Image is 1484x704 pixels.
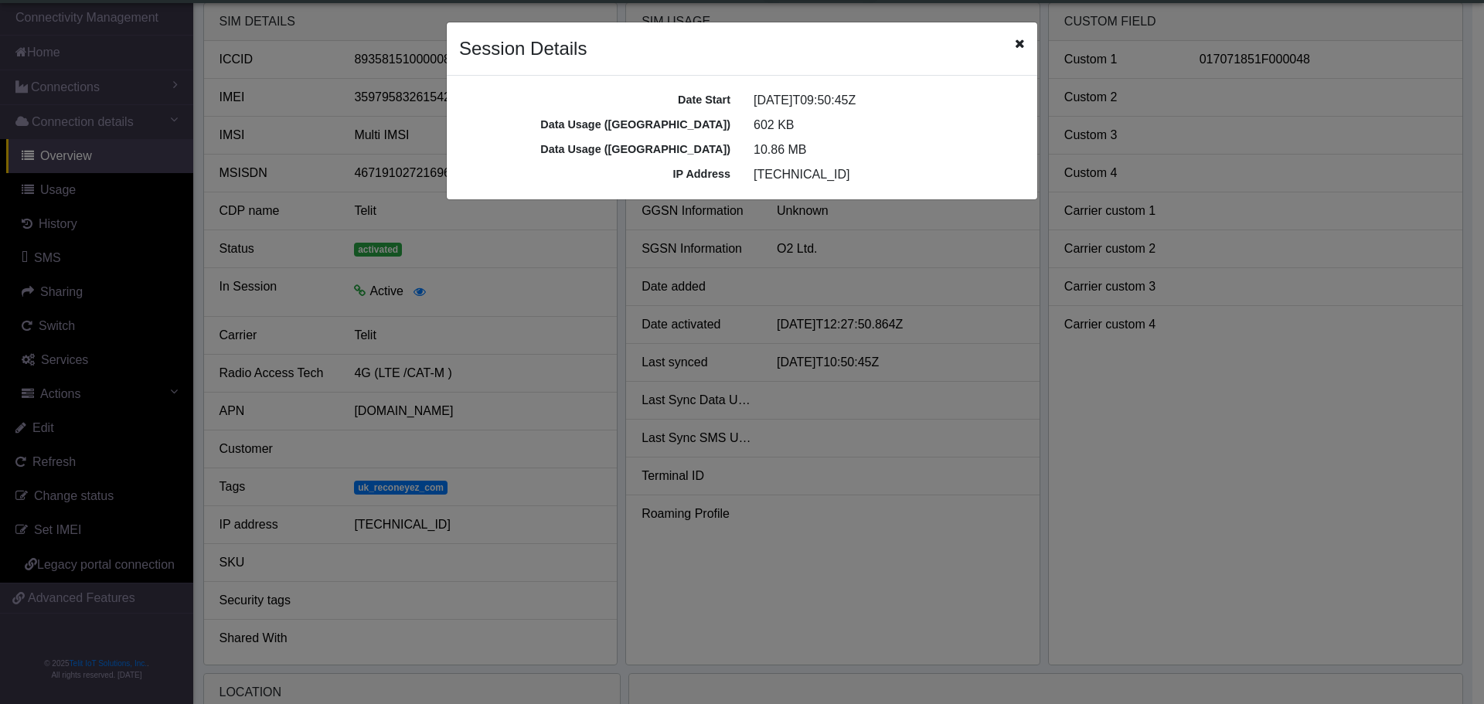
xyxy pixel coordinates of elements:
[448,117,742,134] div: Data Usage ([GEOGRAPHIC_DATA])
[459,35,587,63] h4: Session Details
[742,141,1036,159] div: 10.86 MB
[742,91,1036,110] div: [DATE]T09:50:45Z
[448,166,742,183] div: IP Address
[1015,35,1025,53] span: Close
[448,141,742,158] div: Data Usage ([GEOGRAPHIC_DATA])
[742,165,1036,184] div: [TECHNICAL_ID]
[742,116,1036,134] div: 602 KB
[448,92,742,109] div: Date Start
